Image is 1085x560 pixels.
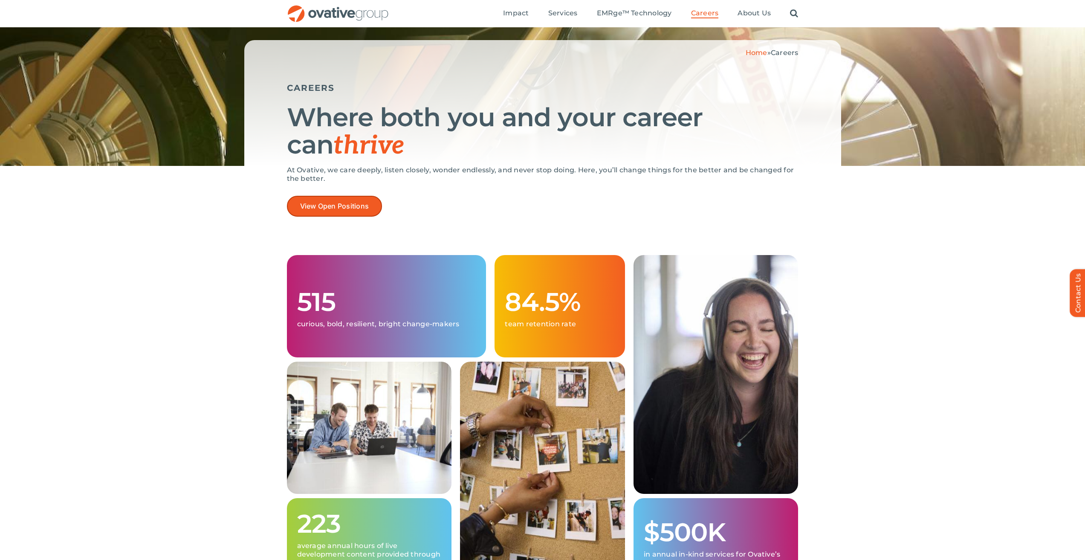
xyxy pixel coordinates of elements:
[503,9,529,17] span: Impact
[287,196,382,217] a: View Open Positions
[333,131,405,161] span: thrive
[287,4,389,12] a: OG_Full_horizontal_RGB
[287,104,799,160] h1: Where both you and your career can
[505,288,614,316] h1: 84.5%
[300,202,369,210] span: View Open Positions
[287,83,799,93] h5: CAREERS
[297,288,476,316] h1: 515
[505,320,614,328] p: team retention rate
[790,9,798,18] a: Search
[503,9,529,18] a: Impact
[644,519,788,546] h1: $500K
[771,49,799,57] span: Careers
[746,49,799,57] span: »
[597,9,672,17] span: EMRge™ Technology
[738,9,771,17] span: About Us
[597,9,672,18] a: EMRge™ Technology
[738,9,771,18] a: About Us
[746,49,767,57] a: Home
[297,510,442,537] h1: 223
[287,362,452,494] img: Careers – Grid 1
[634,255,799,494] img: Careers – Grid 3
[287,166,799,183] p: At Ovative, we care deeply, listen closely, wonder endlessly, and never stop doing. Here, you’ll ...
[297,320,476,328] p: curious, bold, resilient, bright change-makers
[691,9,719,18] a: Careers
[691,9,719,17] span: Careers
[548,9,578,17] span: Services
[548,9,578,18] a: Services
